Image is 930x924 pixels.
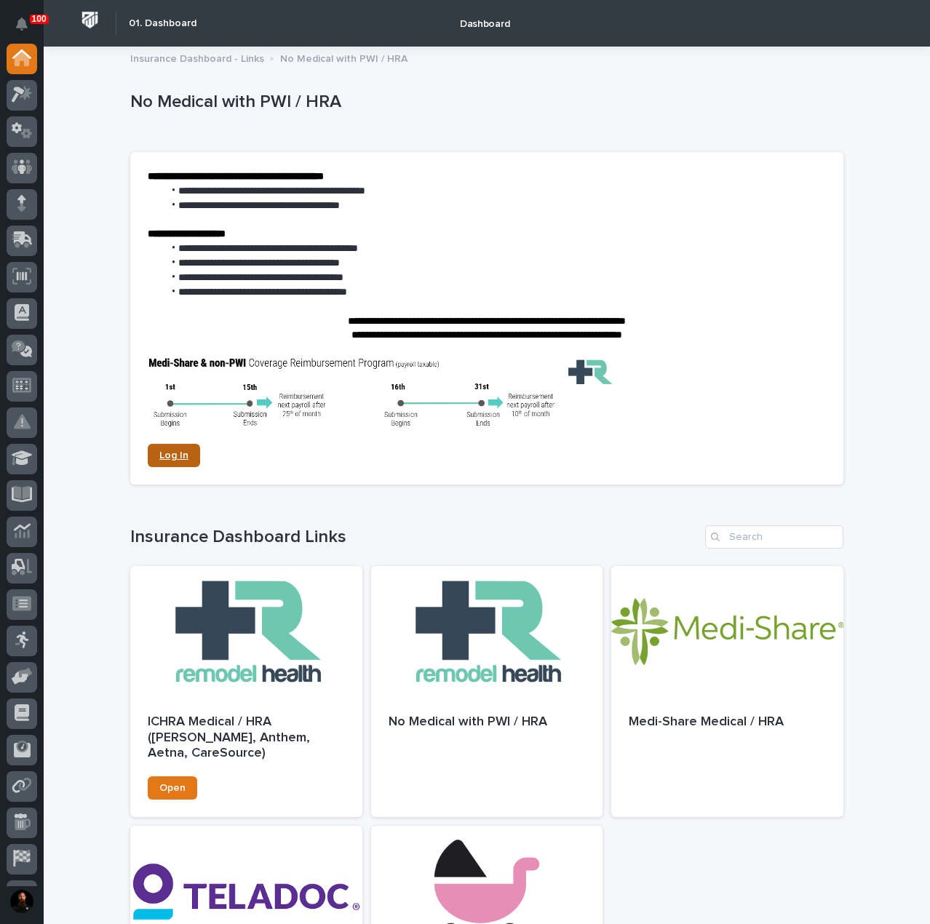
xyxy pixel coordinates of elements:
[7,9,37,39] button: Notifications
[130,527,699,548] h1: Insurance Dashboard Links
[159,450,188,461] span: Log In
[629,714,826,730] p: Medi-Share Medical / HRA
[130,92,838,113] p: No Medical with PWI / HRA
[76,7,103,33] img: Workspace Logo
[159,783,186,793] span: Open
[148,714,345,762] p: ICHRA Medical / HRA ([PERSON_NAME], Anthem, Aetna, CareSource)
[148,444,200,467] a: Log In
[130,566,362,817] a: ICHRA Medical / HRA ([PERSON_NAME], Anthem, Aetna, CareSource)Open
[611,566,843,817] a: Medi-Share Medical / HRA
[389,714,586,730] p: No Medical with PWI / HRA
[705,525,843,549] input: Search
[130,49,264,65] p: Insurance Dashboard - Links
[129,17,196,30] h2: 01. Dashboard
[280,49,408,65] p: No Medical with PWI / HRA
[18,17,37,41] div: Notifications100
[7,886,37,917] button: users-avatar
[148,776,197,800] a: Open
[32,14,47,24] p: 100
[371,566,603,817] a: No Medical with PWI / HRA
